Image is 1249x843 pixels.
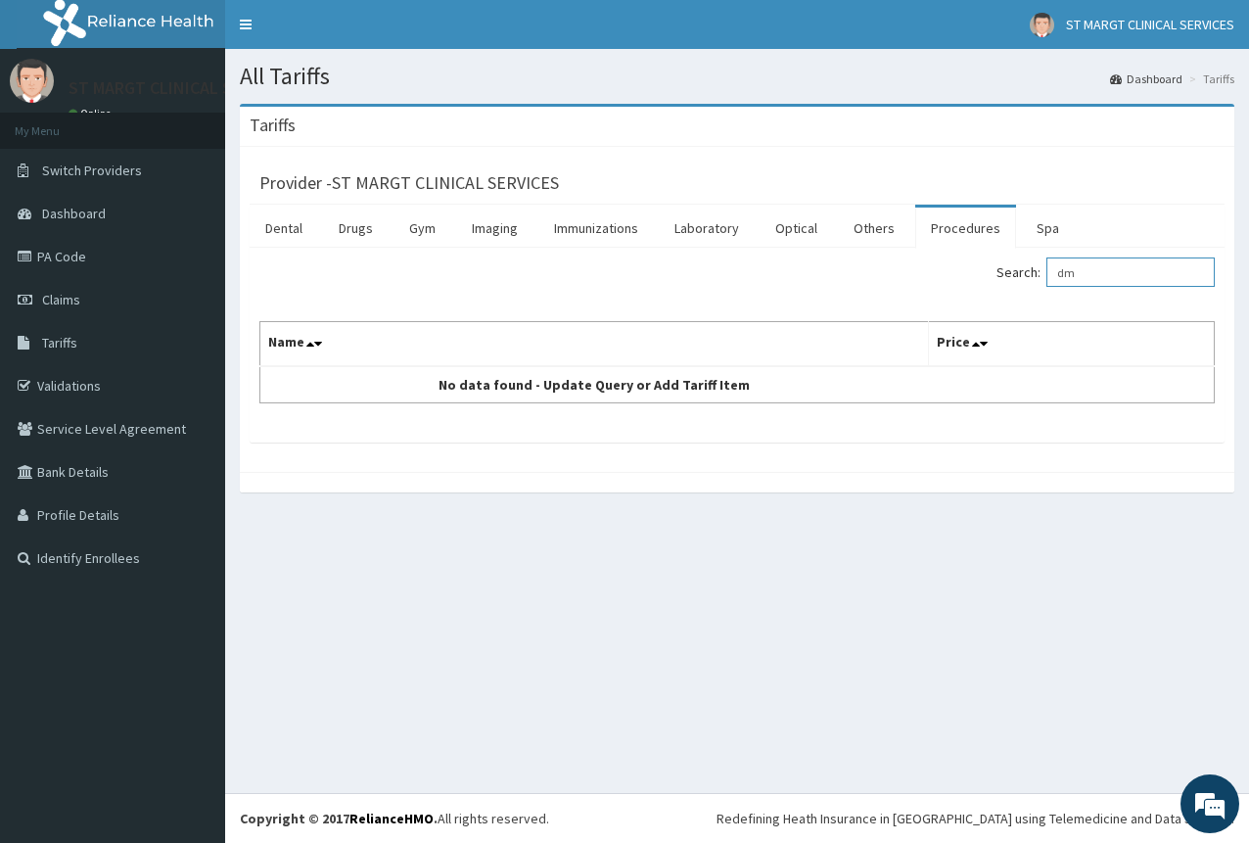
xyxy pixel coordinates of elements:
[760,208,833,249] a: Optical
[349,810,434,827] a: RelianceHMO
[928,322,1215,367] th: Price
[456,208,533,249] a: Imaging
[1184,70,1234,87] li: Tariffs
[260,322,929,367] th: Name
[259,174,559,192] h3: Provider - ST MARGT CLINICAL SERVICES
[659,208,755,249] a: Laboratory
[1066,16,1234,33] span: ST MARGT CLINICAL SERVICES
[240,810,438,827] strong: Copyright © 2017 .
[250,117,296,134] h3: Tariffs
[323,208,389,249] a: Drugs
[250,208,318,249] a: Dental
[240,64,1234,89] h1: All Tariffs
[915,208,1016,249] a: Procedures
[393,208,451,249] a: Gym
[10,59,54,103] img: User Image
[42,162,142,179] span: Switch Providers
[1021,208,1075,249] a: Spa
[260,366,929,403] td: No data found - Update Query or Add Tariff Item
[1030,13,1054,37] img: User Image
[10,535,373,603] textarea: Type your message and hit 'Enter'
[717,809,1234,828] div: Redefining Heath Insurance in [GEOGRAPHIC_DATA] using Telemedicine and Data Science!
[69,79,294,97] p: ST MARGT CLINICAL SERVICES
[36,98,79,147] img: d_794563401_company_1708531726252_794563401
[42,205,106,222] span: Dashboard
[102,110,329,135] div: Chat with us now
[838,208,910,249] a: Others
[225,793,1249,843] footer: All rights reserved.
[69,107,116,120] a: Online
[538,208,654,249] a: Immunizations
[1110,70,1182,87] a: Dashboard
[996,258,1215,287] label: Search:
[114,247,270,445] span: We're online!
[1046,258,1215,287] input: Search:
[321,10,368,57] div: Minimize live chat window
[42,291,80,308] span: Claims
[42,334,77,351] span: Tariffs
